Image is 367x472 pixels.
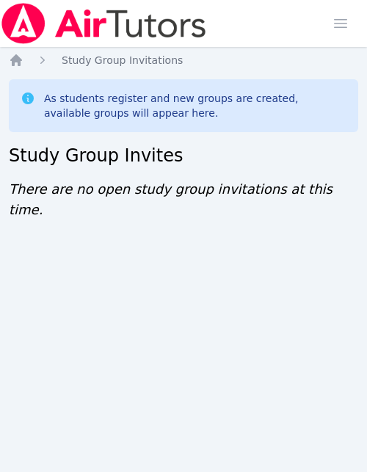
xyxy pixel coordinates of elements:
span: Study Group Invitations [62,54,183,66]
nav: Breadcrumb [9,53,358,68]
span: There are no open study group invitations at this time. [9,181,333,217]
a: Study Group Invitations [62,53,183,68]
div: As students register and new groups are created, available groups will appear here. [44,91,346,120]
h2: Study Group Invites [9,144,358,167]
